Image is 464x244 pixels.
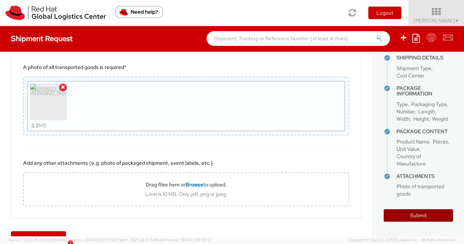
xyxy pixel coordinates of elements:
[9,237,116,243] span: Server: 2025.19.0-b9208248b56
[413,17,459,24] span: [PERSON_NAME]
[433,138,448,145] span: Pieces
[397,116,410,122] span: Width
[397,183,444,197] span: Photo of transported goods
[397,65,431,72] span: Shipment Type
[397,72,424,79] span: Cost Center
[384,209,453,222] button: Submit
[368,7,401,19] button: Logout
[397,174,453,179] h4: Attachments
[455,18,459,24] span: ▼
[432,116,448,122] span: Weight
[348,237,455,243] span: Copyright © [DATE]-[DATE] Agistix Inc., All Rights Reserved
[418,108,435,115] span: Length
[23,63,349,71] div: A photo of all transported goods is required
[207,31,390,46] input: Shipment, Tracking or Reference Number (at least 4 chars)
[186,181,203,188] span: Browse
[411,101,447,108] span: Packaging Type
[31,122,39,129] strong: 3.2
[115,6,163,18] button: Need help?
[397,108,415,115] span: Number
[71,237,116,243] span: master, [DATE] 10:22:58
[23,159,349,167] div: Add any other attachments (e.g. photo of packaged shipment, event labels, etc.)
[31,120,46,131] div: MB
[11,34,73,43] h4: Shipment Request
[6,6,106,20] img: rh-logistics-00dfa346123c4ec078e1.svg
[146,181,227,188] b: Drag files here or to upload.
[397,85,453,97] h4: Package Information
[397,146,420,152] span: Unit Value
[30,84,67,120] img: 20250922_150403.jpg
[397,153,426,167] span: Country of Manufacture
[413,116,429,122] span: Height
[397,55,453,61] h4: Shipping Details
[397,129,453,134] h4: Package Content
[117,237,211,243] span: Client: 2025.18.0-5db8ab7
[24,191,348,197] div: Limit is 10 MB. Only pdf, png or jpeg.
[167,237,211,243] span: master, [DATE] 09:34:17
[397,138,430,145] span: Product Name
[397,101,408,108] span: Type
